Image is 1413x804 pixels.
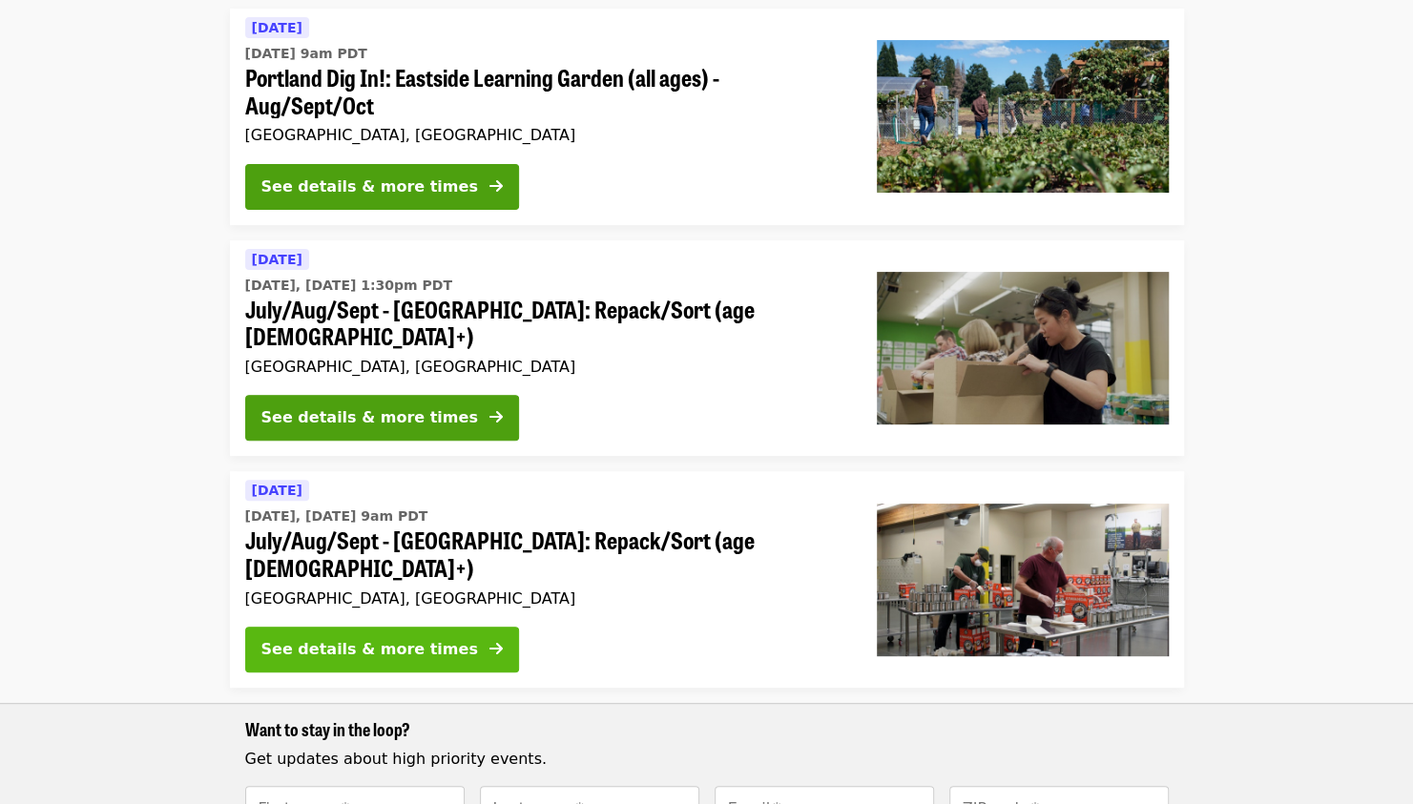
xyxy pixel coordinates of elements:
[230,471,1184,688] a: See details for "July/Aug/Sept - Portland: Repack/Sort (age 16+)"
[261,406,478,429] div: See details & more times
[489,640,503,658] i: arrow-right icon
[489,177,503,196] i: arrow-right icon
[245,589,846,608] div: [GEOGRAPHIC_DATA], [GEOGRAPHIC_DATA]
[245,506,428,526] time: [DATE], [DATE] 9am PDT
[245,526,846,582] span: July/Aug/Sept - [GEOGRAPHIC_DATA]: Repack/Sort (age [DEMOGRAPHIC_DATA]+)
[245,64,846,119] span: Portland Dig In!: Eastside Learning Garden (all ages) - Aug/Sept/Oct
[245,750,547,768] span: Get updates about high priority events.
[245,276,452,296] time: [DATE], [DATE] 1:30pm PDT
[245,296,846,351] span: July/Aug/Sept - [GEOGRAPHIC_DATA]: Repack/Sort (age [DEMOGRAPHIC_DATA]+)
[261,638,478,661] div: See details & more times
[245,627,519,672] button: See details & more times
[230,240,1184,457] a: See details for "July/Aug/Sept - Portland: Repack/Sort (age 8+)"
[877,504,1169,656] img: July/Aug/Sept - Portland: Repack/Sort (age 16+) organized by Oregon Food Bank
[877,40,1169,193] img: Portland Dig In!: Eastside Learning Garden (all ages) - Aug/Sept/Oct organized by Oregon Food Bank
[245,358,846,376] div: [GEOGRAPHIC_DATA], [GEOGRAPHIC_DATA]
[252,483,302,498] span: [DATE]
[489,408,503,426] i: arrow-right icon
[877,272,1169,424] img: July/Aug/Sept - Portland: Repack/Sort (age 8+) organized by Oregon Food Bank
[252,20,302,35] span: [DATE]
[245,164,519,210] button: See details & more times
[245,44,367,64] time: [DATE] 9am PDT
[252,252,302,267] span: [DATE]
[245,716,410,741] span: Want to stay in the loop?
[230,9,1184,225] a: See details for "Portland Dig In!: Eastside Learning Garden (all ages) - Aug/Sept/Oct"
[261,175,478,198] div: See details & more times
[245,126,846,144] div: [GEOGRAPHIC_DATA], [GEOGRAPHIC_DATA]
[245,395,519,441] button: See details & more times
